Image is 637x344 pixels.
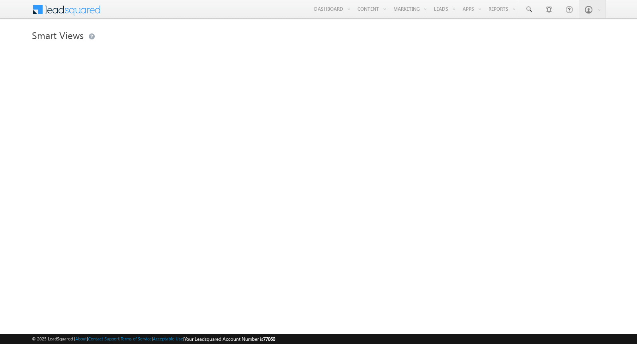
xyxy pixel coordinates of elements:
a: Contact Support [88,336,119,341]
span: 77060 [263,336,275,342]
a: About [75,336,87,341]
span: Your Leadsquared Account Number is [184,336,275,342]
a: Terms of Service [121,336,152,341]
span: Smart Views [32,29,84,41]
a: Acceptable Use [153,336,183,341]
span: © 2025 LeadSquared | | | | | [32,335,275,343]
